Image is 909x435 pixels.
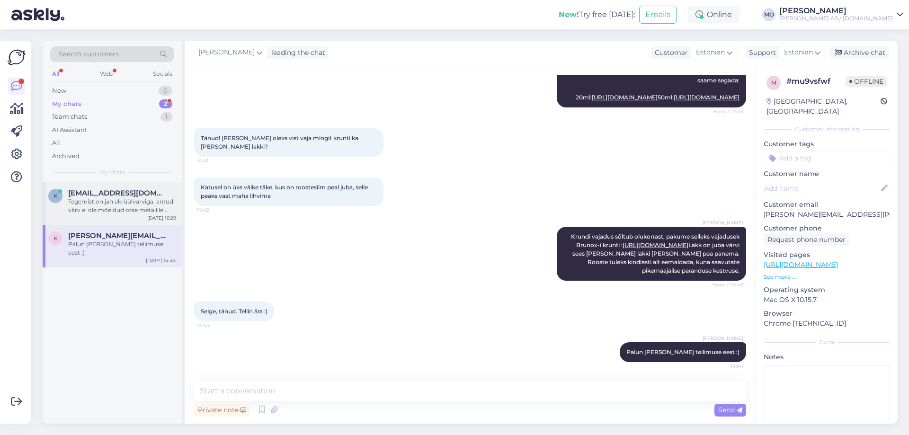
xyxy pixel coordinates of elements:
[53,235,58,242] span: k
[198,47,255,58] span: [PERSON_NAME]
[779,7,893,15] div: [PERSON_NAME]
[68,197,176,214] div: Tegemist on jah akrüülvärviga, antud värv ei ole mõeldud otse metallile kandmiseks. Kindlasti ole...
[688,6,740,23] div: Online
[98,68,115,80] div: Web
[159,99,172,109] div: 2
[764,223,890,233] p: Customer phone
[764,125,890,133] div: Customer information
[559,10,579,19] b: New!
[764,352,890,362] p: Notes
[201,308,267,315] span: Selge, tänud. Tellin ära :)
[201,184,369,199] span: Katusel on üks väike täke, kus on roostesilm peal juba, selle peaks vast maha lihvima
[708,363,743,370] span: 14:44
[764,210,890,220] p: [PERSON_NAME][EMAIL_ADDRESS][PERSON_NAME][DOMAIN_NAME]
[779,15,893,22] div: [PERSON_NAME] AS / [DOMAIN_NAME]
[52,99,81,109] div: My chats
[59,49,119,59] span: Search customers
[52,151,80,161] div: Archived
[267,48,325,58] div: leading the chat
[52,86,66,96] div: New
[771,79,776,86] span: m
[151,68,174,80] div: Socials
[703,219,743,226] span: [PERSON_NAME]
[8,48,26,66] img: Askly Logo
[626,348,740,355] span: Palun [PERSON_NAME] tellimuse eest :)
[160,112,172,122] div: 1
[764,200,890,210] p: Customer email
[703,335,743,342] span: [PERSON_NAME]
[674,94,740,101] a: [URL][DOMAIN_NAME]
[159,86,172,96] div: 0
[764,309,890,319] p: Browser
[197,157,232,164] span: 14:41
[708,281,743,288] span: Seen ✓ 14:43
[99,168,125,177] span: My chats
[764,183,879,194] input: Add name
[201,134,360,150] span: Tänud! [PERSON_NAME] oleks vist vaja mingit krunti ka [PERSON_NAME] lakki?
[708,108,743,115] span: Seen ✓ 14:41
[764,273,890,281] p: See more ...
[146,257,176,264] div: [DATE] 14:44
[197,322,232,329] span: 14:44
[696,47,725,58] span: Estonian
[53,192,58,199] span: k
[764,285,890,295] p: Operating system
[194,404,250,417] div: Private note
[764,260,838,269] a: [URL][DOMAIN_NAME]
[779,7,903,22] a: [PERSON_NAME][PERSON_NAME] AS / [DOMAIN_NAME]
[786,76,846,87] div: # mu9vsfwf
[764,169,890,179] p: Customer name
[197,206,232,213] span: 14:42
[623,241,688,249] a: [URL][DOMAIN_NAME]
[764,295,890,305] p: Mac OS X 10.15.7
[639,6,677,24] button: Emails
[766,97,881,116] div: [GEOGRAPHIC_DATA], [GEOGRAPHIC_DATA]
[68,231,167,240] span: kevin.tamm@mail.ee
[571,233,741,274] span: Krundi vajadus sõltub olukorrast, pakume selleks vajadusek Brunox-i krunti : Lakk on juba värvi s...
[764,338,890,346] div: Extra
[651,48,688,58] div: Customer
[784,47,813,58] span: Estonian
[559,9,635,20] div: Try free [DATE]:
[764,319,890,328] p: Chrome [TECHNICAL_ID]
[762,8,775,21] div: MO
[50,68,61,80] div: All
[764,139,890,149] p: Customer tags
[718,406,742,414] span: Send
[68,189,167,197] span: kertjan@hotmail.com
[592,94,658,101] a: [URL][DOMAIN_NAME]
[52,138,60,148] div: All
[829,46,889,59] div: Archive chat
[846,76,887,87] span: Offline
[764,233,849,246] div: Request phone number
[68,240,176,257] div: Palun [PERSON_NAME] tellimuse eest :)
[745,48,776,58] div: Support
[764,250,890,260] p: Visited pages
[147,214,176,222] div: [DATE] 16:29
[764,151,890,165] input: Add a tag
[52,125,87,135] div: AI Assistant
[52,112,87,122] div: Team chats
